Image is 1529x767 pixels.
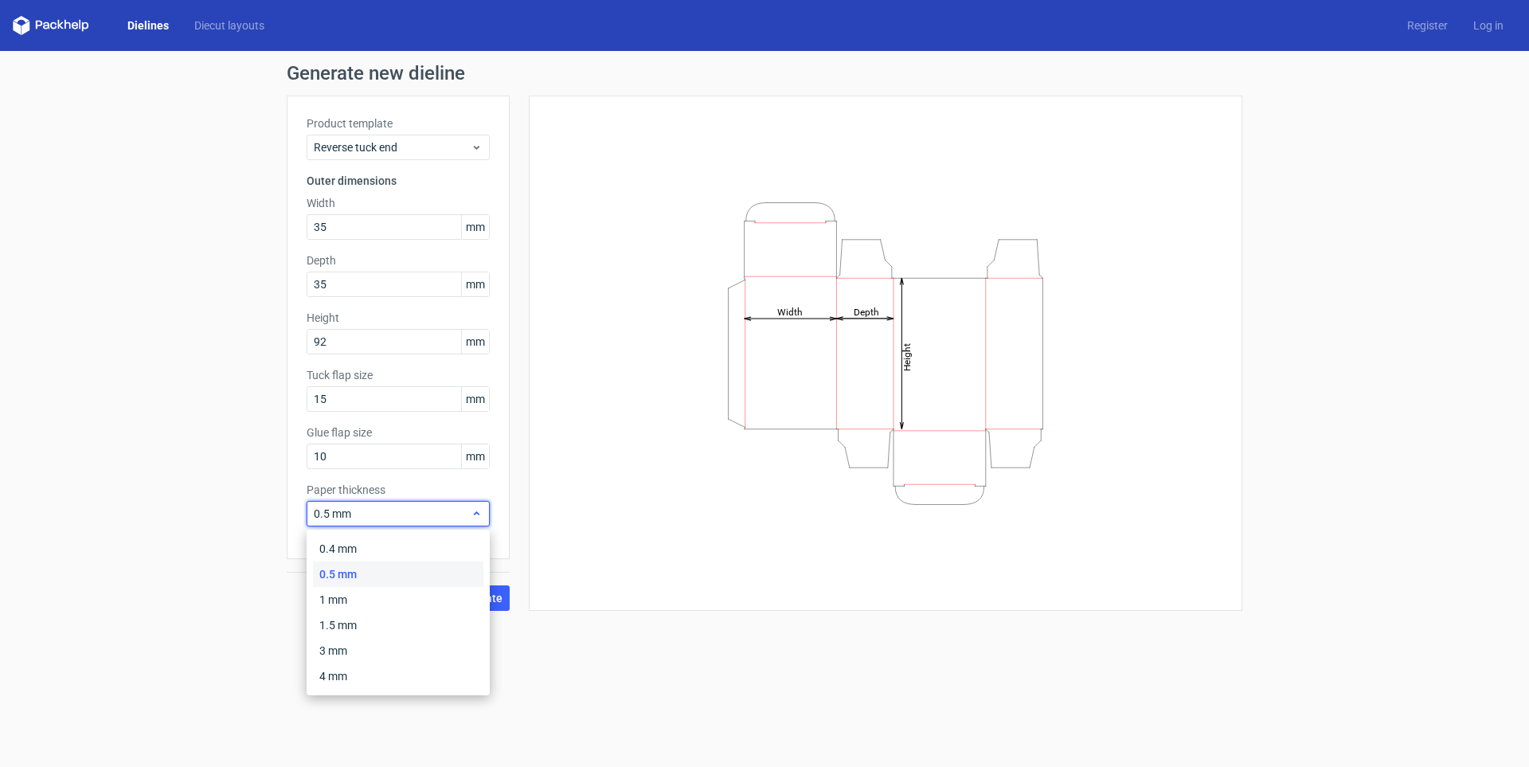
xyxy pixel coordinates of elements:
[313,536,483,562] div: 0.4 mm
[307,195,490,211] label: Width
[314,506,471,522] span: 0.5 mm
[307,252,490,268] label: Depth
[461,272,489,296] span: mm
[307,310,490,326] label: Height
[313,562,483,587] div: 0.5 mm
[287,64,1242,83] h1: Generate new dieline
[307,115,490,131] label: Product template
[461,444,489,468] span: mm
[314,139,471,155] span: Reverse tuck end
[307,425,490,440] label: Glue flap size
[461,215,489,239] span: mm
[307,173,490,189] h3: Outer dimensions
[307,482,490,498] label: Paper thickness
[313,612,483,638] div: 1.5 mm
[901,342,913,370] tspan: Height
[461,330,489,354] span: mm
[461,387,489,411] span: mm
[1394,18,1461,33] a: Register
[182,18,277,33] a: Diecut layouts
[313,587,483,612] div: 1 mm
[777,306,803,317] tspan: Width
[115,18,182,33] a: Dielines
[307,367,490,383] label: Tuck flap size
[313,638,483,663] div: 3 mm
[854,306,879,317] tspan: Depth
[1461,18,1516,33] a: Log in
[313,663,483,689] div: 4 mm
